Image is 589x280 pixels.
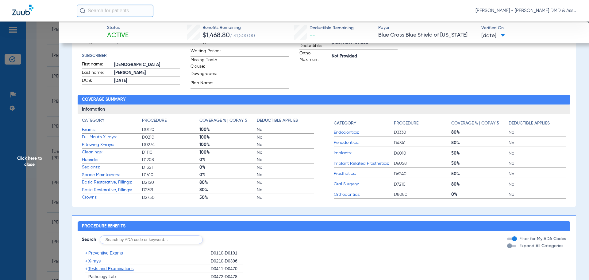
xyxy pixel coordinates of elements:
h4: Procedure [142,117,167,124]
h4: Deductible Applies [257,117,298,124]
input: Search by ADA code or keyword… [100,235,203,244]
span: No [509,140,566,146]
span: Preventive Exams [88,250,123,255]
h2: Procedure Benefits [78,221,571,231]
span: No [257,195,314,201]
span: D6010 [394,150,451,156]
span: 80% [451,129,509,136]
span: Cleanings: [82,149,142,156]
span: Space Maintainers: [82,172,142,178]
app-breakdown-title: Category [82,117,142,126]
div: D0210-D0396 [211,257,243,265]
span: / $1,500.00 [230,34,255,38]
span: D2150 [142,179,199,186]
span: + [85,266,87,271]
span: 80% [451,140,509,146]
span: D0274 [142,142,199,148]
div: D0411-D0470 [211,265,243,273]
span: $1,468.80 [202,32,230,39]
span: Search [82,237,96,243]
app-breakdown-title: Category [334,117,394,129]
span: No [257,187,314,193]
h4: Subscriber [82,53,180,59]
span: Verified On [481,25,579,31]
span: Basic Restorative, Fillings: [82,179,142,186]
span: No [257,164,314,171]
span: No [509,129,566,136]
span: D1110 [142,149,199,156]
span: Orthodontics: [334,191,394,198]
iframe: Chat Widget [558,250,589,280]
span: D0210 [142,134,199,140]
span: Ortho Maximum: [299,50,329,63]
h4: Deductible Applies [509,120,550,127]
span: + [85,250,87,255]
app-breakdown-title: Coverage % | Copay $ [451,117,509,129]
span: 100% [199,149,257,156]
app-breakdown-title: Coverage % | Copay $ [199,117,257,126]
span: Oral Surgery: [334,181,394,187]
span: No [257,157,314,163]
app-breakdown-title: Procedure [394,117,451,129]
h4: Category [82,117,104,124]
span: Expand All Categories [519,244,563,248]
span: D7210 [394,181,451,187]
span: 100% [199,142,257,148]
span: Exams: [82,127,142,133]
span: + [85,258,87,263]
span: Active [107,31,129,40]
h4: Coverage % | Copay $ [199,117,247,124]
span: 100% [199,134,257,140]
span: No [509,171,566,177]
span: Sealants: [82,164,142,171]
span: Endodontics: [334,129,394,136]
span: Missing Tooth Clause: [191,57,221,70]
span: No [509,150,566,156]
span: No [509,191,566,198]
span: D0120 [142,127,199,133]
span: Downgrades: [191,71,221,79]
span: Prosthetics: [334,171,394,177]
span: -- [310,33,315,38]
span: D1208 [142,157,199,163]
span: [PERSON_NAME] - [PERSON_NAME] DMD & Associates [475,8,577,14]
span: Waiting Period: [191,48,221,56]
span: D8080 [394,191,451,198]
span: No [257,142,314,148]
span: Status [107,25,129,31]
span: 0% [451,191,509,198]
span: Crowns: [82,194,142,201]
span: 0% [199,164,257,171]
span: 0% [199,157,257,163]
span: [PERSON_NAME] [114,70,180,76]
input: Search for patients [77,5,153,17]
h4: Coverage % | Copay $ [451,120,499,127]
h4: Category [334,120,356,127]
span: Benefits Remaining [202,25,255,31]
span: D1351 [142,164,199,171]
span: Fluoride: [82,157,142,163]
span: 80% [451,181,509,187]
span: [DEMOGRAPHIC_DATA] [114,62,180,68]
span: DOB: [82,77,112,85]
app-breakdown-title: Deductible Applies [257,117,314,126]
span: Implants: [334,150,394,156]
span: D2750 [142,195,199,201]
img: Zuub Logo [12,5,33,15]
h3: Information [78,105,571,114]
span: Payer [378,25,476,31]
span: D2391 [142,187,199,193]
span: Plan Name: [191,80,221,88]
span: [DATE] [114,78,180,84]
label: Filter for My ADA Codes [518,236,566,242]
span: Bitewing X-rays: [82,142,142,148]
span: Last name: [82,69,112,77]
span: 80% [199,179,257,186]
span: 50% [451,160,509,167]
img: Search Icon [80,8,85,14]
span: No [257,179,314,186]
span: First name: [82,61,112,69]
span: Tests and Examinations [88,266,134,271]
span: X-rays [88,258,101,263]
